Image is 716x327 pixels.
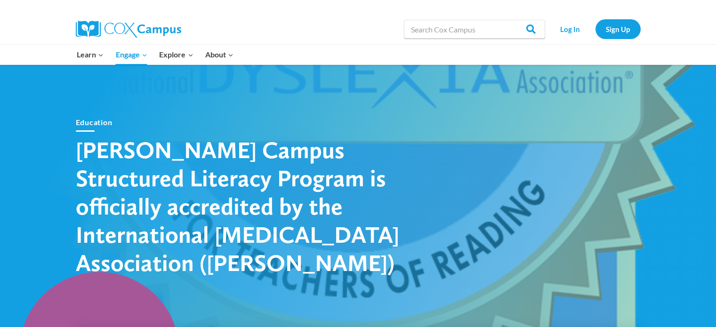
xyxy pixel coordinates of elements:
span: Engage [116,48,147,61]
span: About [205,48,233,61]
input: Search Cox Campus [404,20,545,39]
a: Log In [550,19,591,39]
a: Education [76,118,113,127]
nav: Primary Navigation [71,45,240,64]
span: Explore [159,48,193,61]
span: Learn [77,48,104,61]
nav: Secondary Navigation [550,19,641,39]
a: Sign Up [595,19,641,39]
img: Cox Campus [76,21,181,38]
h1: [PERSON_NAME] Campus Structured Literacy Program is officially accredited by the International [M... [76,136,405,277]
